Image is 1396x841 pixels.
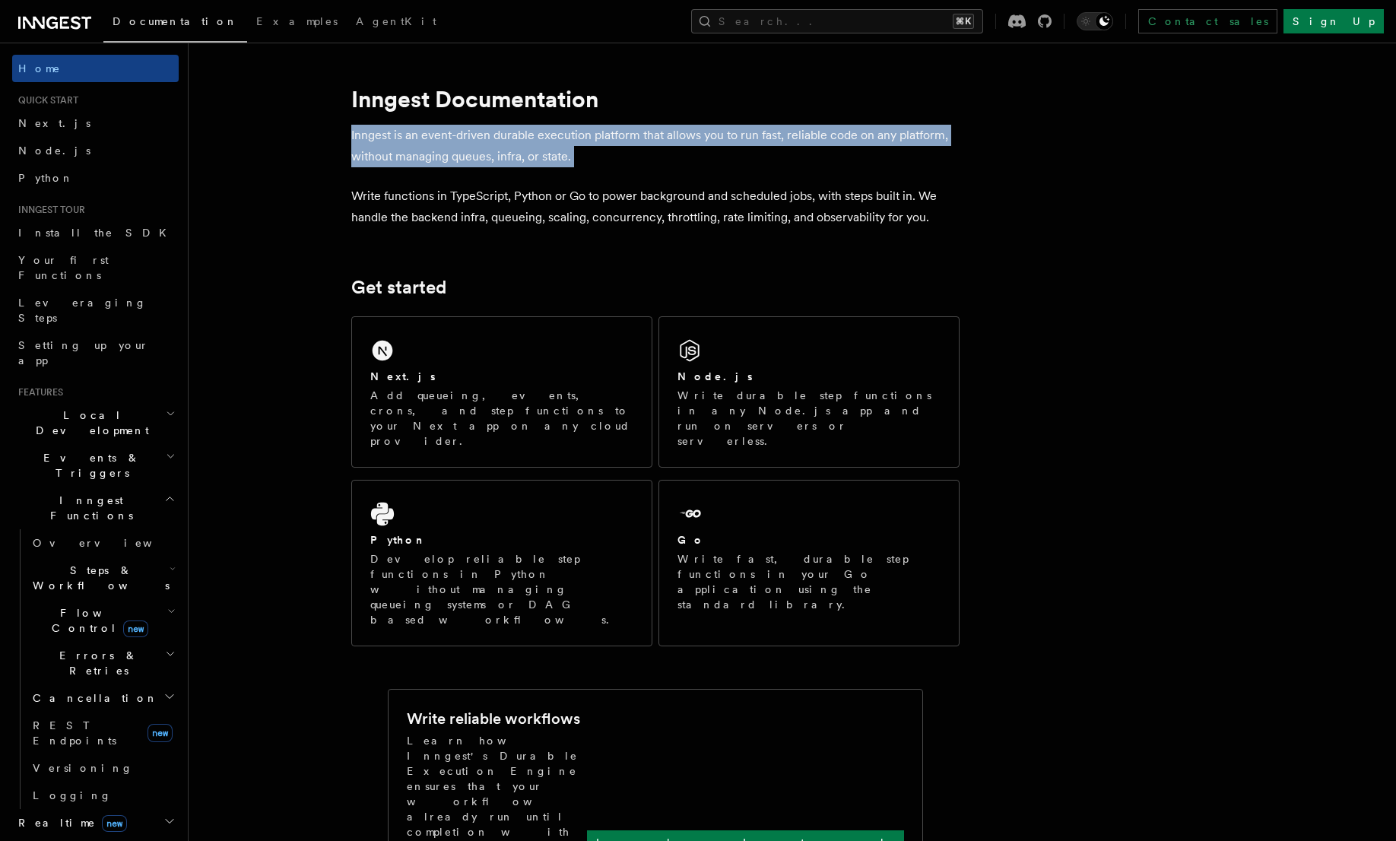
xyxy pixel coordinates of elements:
p: Write functions in TypeScript, Python or Go to power background and scheduled jobs, with steps bu... [351,186,960,228]
a: Node.js [12,137,179,164]
button: Inngest Functions [12,487,179,529]
p: Write fast, durable step functions in your Go application using the standard library. [677,551,941,612]
button: Toggle dark mode [1077,12,1113,30]
a: AgentKit [347,5,446,41]
span: AgentKit [356,15,436,27]
span: Next.js [18,117,90,129]
span: Cancellation [27,690,158,706]
a: Logging [27,782,179,809]
span: Local Development [12,408,166,438]
span: Home [18,61,61,76]
a: Leveraging Steps [12,289,179,332]
button: Search...⌘K [691,9,983,33]
span: Python [18,172,74,184]
span: Features [12,386,63,398]
h2: Go [677,532,705,547]
a: Install the SDK [12,219,179,246]
span: Overview [33,537,189,549]
a: Contact sales [1138,9,1277,33]
a: Next.js [12,109,179,137]
span: new [148,724,173,742]
span: Leveraging Steps [18,297,147,324]
p: Add queueing, events, crons, and step functions to your Next app on any cloud provider. [370,388,633,449]
a: Setting up your app [12,332,179,374]
a: Home [12,55,179,82]
p: Write durable step functions in any Node.js app and run on servers or serverless. [677,388,941,449]
span: new [123,620,148,637]
span: Events & Triggers [12,450,166,481]
span: new [102,815,127,832]
button: Steps & Workflows [27,557,179,599]
span: Inngest Functions [12,493,164,523]
button: Cancellation [27,684,179,712]
a: Your first Functions [12,246,179,289]
h1: Inngest Documentation [351,85,960,113]
a: GoWrite fast, durable step functions in your Go application using the standard library. [658,480,960,646]
span: Quick start [12,94,78,106]
span: Realtime [12,815,127,830]
span: Examples [256,15,338,27]
span: Errors & Retries [27,648,165,678]
a: Node.jsWrite durable step functions in any Node.js app and run on servers or serverless. [658,316,960,468]
button: Events & Triggers [12,444,179,487]
h2: Next.js [370,369,436,384]
a: Examples [247,5,347,41]
a: Get started [351,277,446,298]
span: Install the SDK [18,227,176,239]
p: Inngest is an event-driven durable execution platform that allows you to run fast, reliable code ... [351,125,960,167]
a: Sign Up [1283,9,1384,33]
button: Realtimenew [12,809,179,836]
span: Steps & Workflows [27,563,170,593]
a: Next.jsAdd queueing, events, crons, and step functions to your Next app on any cloud provider. [351,316,652,468]
span: Flow Control [27,605,167,636]
span: Logging [33,789,112,801]
p: Develop reliable step functions in Python without managing queueing systems or DAG based workflows. [370,551,633,627]
span: Inngest tour [12,204,85,216]
a: Overview [27,529,179,557]
span: Documentation [113,15,238,27]
button: Local Development [12,401,179,444]
a: PythonDevelop reliable step functions in Python without managing queueing systems or DAG based wo... [351,480,652,646]
span: Versioning [33,762,133,774]
span: Node.js [18,144,90,157]
a: Documentation [103,5,247,43]
h2: Node.js [677,369,753,384]
span: Setting up your app [18,339,149,367]
a: Python [12,164,179,192]
span: Your first Functions [18,254,109,281]
a: REST Endpointsnew [27,712,179,754]
button: Flow Controlnew [27,599,179,642]
kbd: ⌘K [953,14,974,29]
span: REST Endpoints [33,719,116,747]
div: Inngest Functions [12,529,179,809]
h2: Python [370,532,427,547]
button: Errors & Retries [27,642,179,684]
h2: Write reliable workflows [407,708,580,729]
a: Versioning [27,754,179,782]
